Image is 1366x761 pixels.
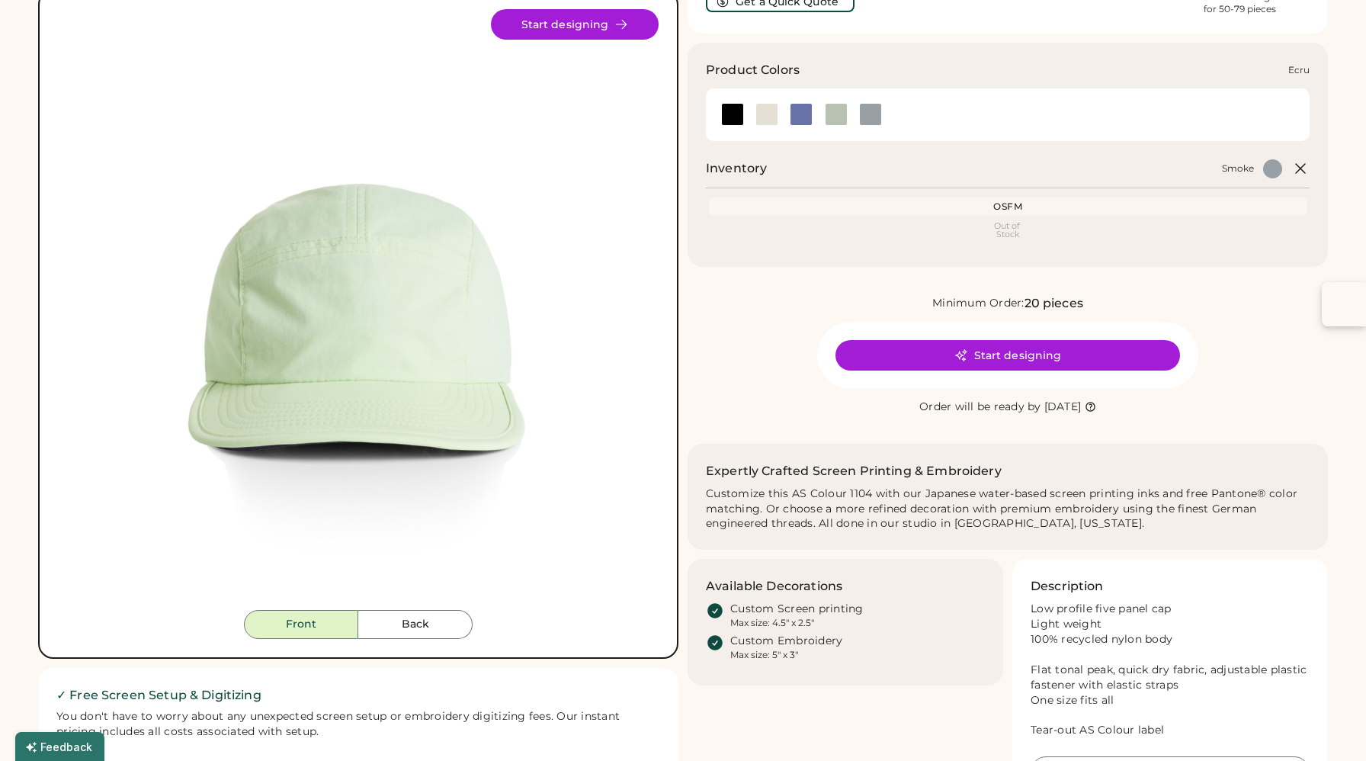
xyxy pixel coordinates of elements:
button: Front [244,610,358,639]
div: Minimum Order: [932,296,1024,311]
div: Order will be ready by [919,400,1041,415]
img: 1104 - Smoke Front Image [58,9,659,610]
div: Customize this AS Colour 1104 with our Japanese water-based screen printing inks and free Pantone... [706,486,1310,532]
h3: Available Decorations [706,577,842,596]
h2: Inventory [706,159,767,178]
div: You don't have to worry about any unexpected screen setup or embroidery digitizing fees. Our inst... [56,709,660,740]
h3: Product Colors [706,61,800,79]
button: Open Sortd panel [1322,282,1366,326]
div: Low profile five panel cap Light weight 100% recycled nylon body Flat tonal peak, quick dry fabri... [1031,602,1310,738]
button: Back [358,610,473,639]
button: Start designing [491,9,659,40]
div: Smoke [1222,162,1254,175]
h2: Expertly Crafted Screen Printing & Embroidery [706,462,1002,480]
div: Max size: 4.5" x 2.5" [730,617,814,629]
div: 20 pieces [1024,294,1083,313]
div: OSFM [712,201,1303,213]
button: Start designing [835,340,1180,371]
div: Custom Embroidery [730,634,842,649]
div: Ecru [1288,64,1310,76]
div: Max size: 5" x 3" [730,649,798,661]
div: 1104 Style Image [58,9,659,610]
div: Custom Screen printing [730,602,864,617]
h3: Description [1031,577,1104,596]
div: [DATE] [1044,400,1082,415]
div: Out of Stock [712,222,1303,239]
iframe: Front Chat [1294,692,1359,758]
h2: ✓ Free Screen Setup & Digitizing [56,686,660,705]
